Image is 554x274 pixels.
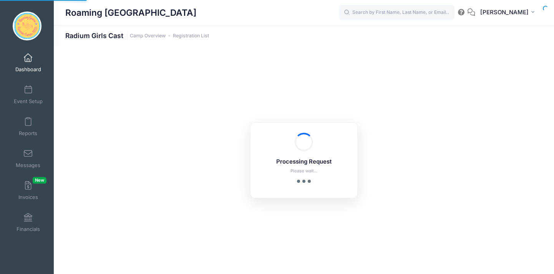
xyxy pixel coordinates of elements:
[130,33,166,39] a: Camp Overview
[260,159,347,165] h5: Processing Request
[10,209,46,236] a: Financials
[173,33,209,39] a: Registration List
[65,4,196,22] h1: Roaming [GEOGRAPHIC_DATA]
[10,145,46,172] a: Messages
[475,4,542,22] button: [PERSON_NAME]
[10,113,46,140] a: Reports
[10,81,46,108] a: Event Setup
[65,32,209,40] h1: Radium Girls Cast
[480,8,529,17] span: [PERSON_NAME]
[10,177,46,204] a: InvoicesNew
[33,177,46,184] span: New
[14,98,43,105] span: Event Setup
[16,162,40,169] span: Messages
[339,5,454,20] input: Search by First Name, Last Name, or Email...
[260,168,347,174] p: Please wait...
[19,130,37,137] span: Reports
[15,66,41,73] span: Dashboard
[10,49,46,76] a: Dashboard
[13,12,41,40] img: Roaming Gnome Theatre
[18,194,38,200] span: Invoices
[17,226,40,232] span: Financials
